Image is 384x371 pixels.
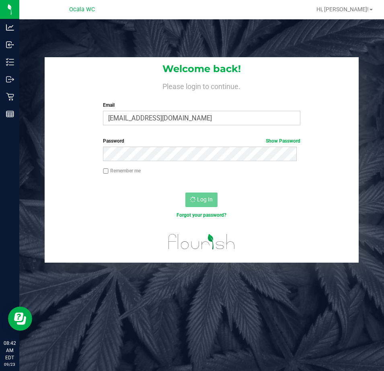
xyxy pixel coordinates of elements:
a: Show Password [266,138,300,144]
label: Remember me [103,167,141,174]
button: Log In [185,193,218,207]
inline-svg: Inventory [6,58,14,66]
span: Ocala WC [69,6,95,13]
span: Log In [197,196,213,203]
img: flourish_logo.svg [162,227,241,256]
inline-svg: Analytics [6,23,14,31]
iframe: Resource center [8,307,32,331]
span: Hi, [PERSON_NAME]! [316,6,369,12]
inline-svg: Inbound [6,41,14,49]
input: Remember me [103,168,109,174]
p: 08:42 AM EDT [4,340,16,361]
span: Password [103,138,124,144]
inline-svg: Reports [6,110,14,118]
p: 09/23 [4,361,16,367]
h4: Please login to continue. [45,81,359,90]
a: Forgot your password? [177,212,226,218]
h1: Welcome back! [45,64,359,74]
inline-svg: Retail [6,93,14,101]
inline-svg: Outbound [6,75,14,83]
label: Email [103,102,300,109]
